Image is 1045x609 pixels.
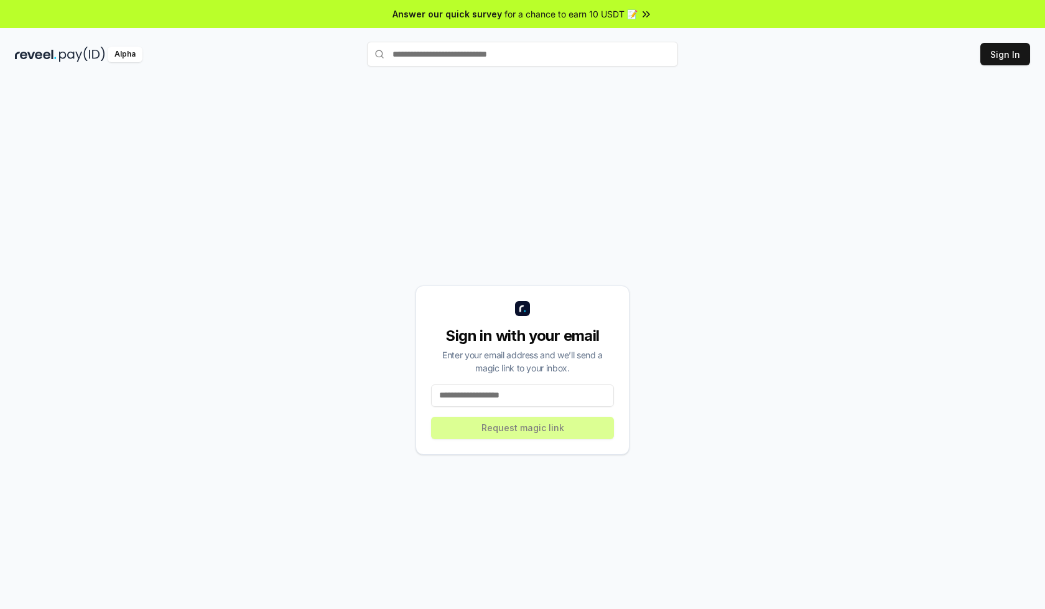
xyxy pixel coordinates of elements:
[980,43,1030,65] button: Sign In
[515,301,530,316] img: logo_small
[59,47,105,62] img: pay_id
[15,47,57,62] img: reveel_dark
[108,47,142,62] div: Alpha
[392,7,502,21] span: Answer our quick survey
[431,326,614,346] div: Sign in with your email
[431,348,614,374] div: Enter your email address and we’ll send a magic link to your inbox.
[504,7,638,21] span: for a chance to earn 10 USDT 📝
